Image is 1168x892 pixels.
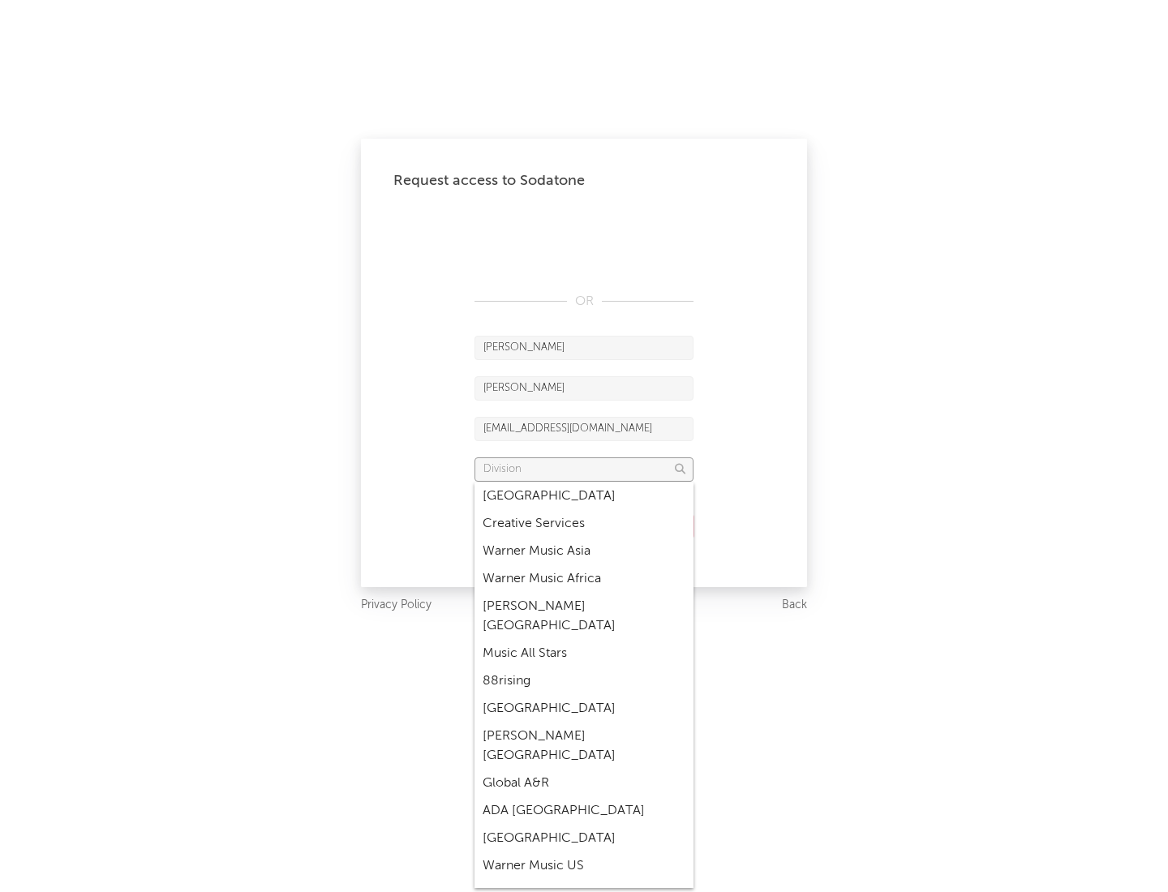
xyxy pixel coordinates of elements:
[474,640,693,667] div: Music All Stars
[474,417,693,441] input: Email
[474,797,693,825] div: ADA [GEOGRAPHIC_DATA]
[474,482,693,510] div: [GEOGRAPHIC_DATA]
[361,595,432,615] a: Privacy Policy
[474,510,693,538] div: Creative Services
[474,695,693,723] div: [GEOGRAPHIC_DATA]
[474,376,693,401] input: Last Name
[474,336,693,360] input: First Name
[474,593,693,640] div: [PERSON_NAME] [GEOGRAPHIC_DATA]
[474,825,693,852] div: [GEOGRAPHIC_DATA]
[474,538,693,565] div: Warner Music Asia
[474,852,693,880] div: Warner Music US
[393,171,775,191] div: Request access to Sodatone
[474,292,693,311] div: OR
[474,770,693,797] div: Global A&R
[474,723,693,770] div: [PERSON_NAME] [GEOGRAPHIC_DATA]
[474,667,693,695] div: 88rising
[474,565,693,593] div: Warner Music Africa
[474,457,693,482] input: Division
[782,595,807,615] a: Back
